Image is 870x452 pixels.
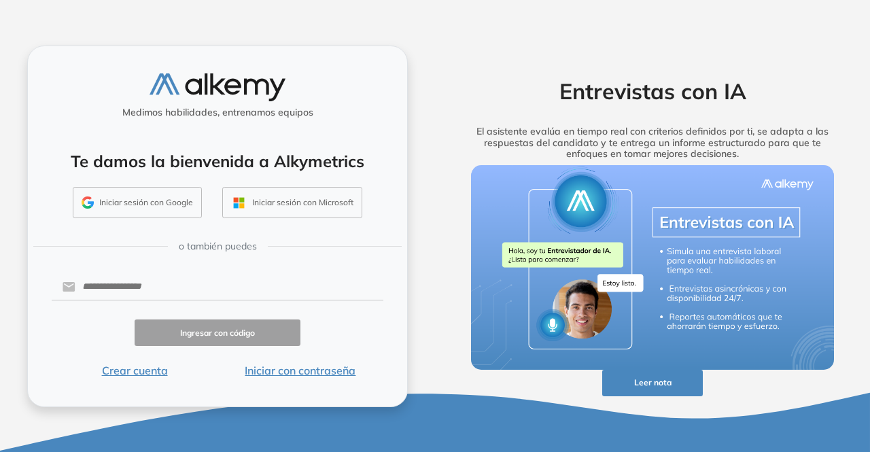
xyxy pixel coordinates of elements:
[222,187,362,218] button: Iniciar sesión con Microsoft
[82,196,94,209] img: GMAIL_ICON
[46,152,389,171] h4: Te damos la bienvenida a Alkymetrics
[52,362,217,379] button: Crear cuenta
[135,319,300,346] button: Ingresar con código
[451,126,854,160] h5: El asistente evalúa en tiempo real con criterios definidos por ti, se adapta a las respuestas del...
[73,187,202,218] button: Iniciar sesión con Google
[602,370,703,396] button: Leer nota
[150,73,285,101] img: logo-alkemy
[471,165,835,370] img: img-more-info
[231,195,247,211] img: OUTLOOK_ICON
[217,362,383,379] button: Iniciar con contraseña
[179,239,257,254] span: o también puedes
[451,78,854,104] h2: Entrevistas con IA
[33,107,402,118] h5: Medimos habilidades, entrenamos equipos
